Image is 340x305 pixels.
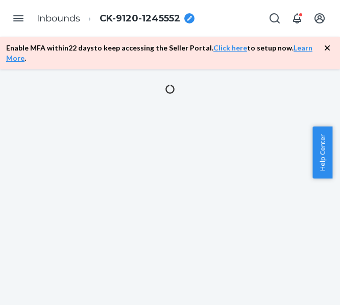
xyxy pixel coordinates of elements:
button: Open Search Box [264,8,285,29]
button: Open account menu [309,8,330,29]
button: Open notifications [287,8,307,29]
button: Open Navigation [8,8,29,29]
button: Help Center [312,126,332,179]
span: CK-9120-1245552 [100,12,180,26]
p: Enable MFA within 22 days to keep accessing the Seller Portal. to setup now. . [6,43,324,63]
a: Click here [213,43,247,52]
ol: breadcrumbs [29,4,203,34]
a: Inbounds [37,13,80,24]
